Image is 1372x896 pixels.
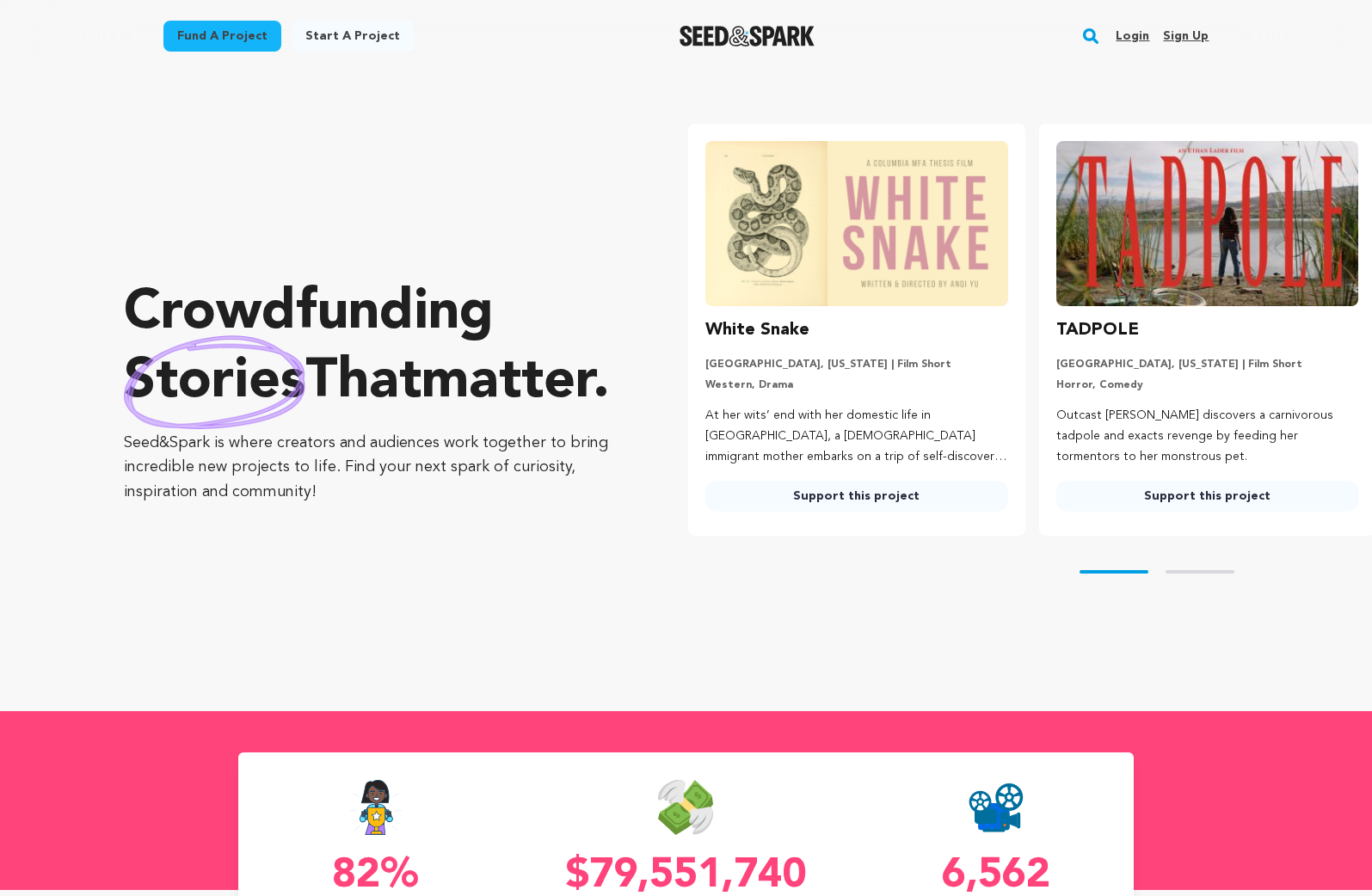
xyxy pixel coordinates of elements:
[705,141,1007,306] img: White Snake image
[705,378,1007,392] p: Western, Drama
[1116,22,1149,50] a: Login
[1056,316,1139,344] h3: TADPOLE
[124,431,619,505] p: Seed&Spark is where creators and audiences work together to bring incredible new projects to life...
[124,335,305,429] img: hand sketched image
[349,780,403,835] img: Seed&Spark Success Rate Icon
[1056,378,1358,392] p: Horror, Comedy
[292,21,414,52] a: Start a project
[705,316,809,344] h3: White Snake
[124,279,619,417] p: Crowdfunding that .
[705,406,1007,467] p: At her wits’ end with her domestic life in [GEOGRAPHIC_DATA], a [DEMOGRAPHIC_DATA] immigrant moth...
[680,26,815,46] img: Seed&Spark Logo Dark Mode
[969,780,1024,835] img: Seed&Spark Projects Created Icon
[705,481,1007,512] a: Support this project
[680,26,815,46] a: Seed&Spark Homepage
[1056,406,1358,467] p: Outcast [PERSON_NAME] discovers a carnivorous tadpole and exacts revenge by feeding her tormentor...
[1056,358,1358,371] p: [GEOGRAPHIC_DATA], [US_STATE] | Film Short
[421,355,593,410] span: matter
[1056,481,1358,512] a: Support this project
[658,780,713,835] img: Seed&Spark Money Raised Icon
[1056,141,1358,306] img: TADPOLE image
[705,358,1007,371] p: [GEOGRAPHIC_DATA], [US_STATE] | Film Short
[163,21,281,52] a: Fund a project
[1163,22,1209,50] a: Sign up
